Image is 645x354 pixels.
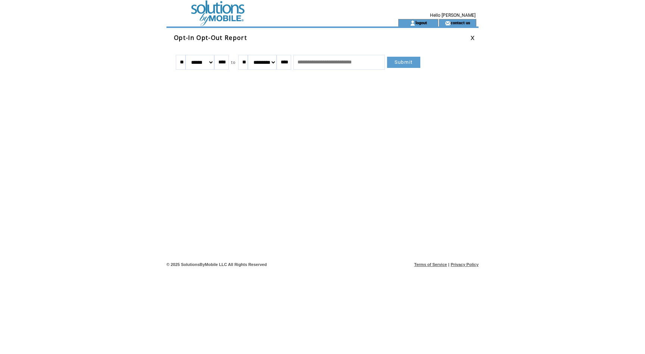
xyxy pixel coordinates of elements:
span: © 2025 SolutionsByMobile LLC All Rights Reserved [166,262,267,267]
span: to [231,60,236,65]
span: | [448,262,449,267]
span: Hello [PERSON_NAME] [430,13,476,18]
span: Opt-In Opt-Out Report [174,34,247,42]
img: contact_us_icon.gif [445,20,451,26]
a: logout [415,20,427,25]
a: contact us [451,20,470,25]
a: Terms of Service [414,262,447,267]
img: account_icon.gif [410,20,415,26]
a: Submit [387,57,420,68]
a: Privacy Policy [451,262,479,267]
